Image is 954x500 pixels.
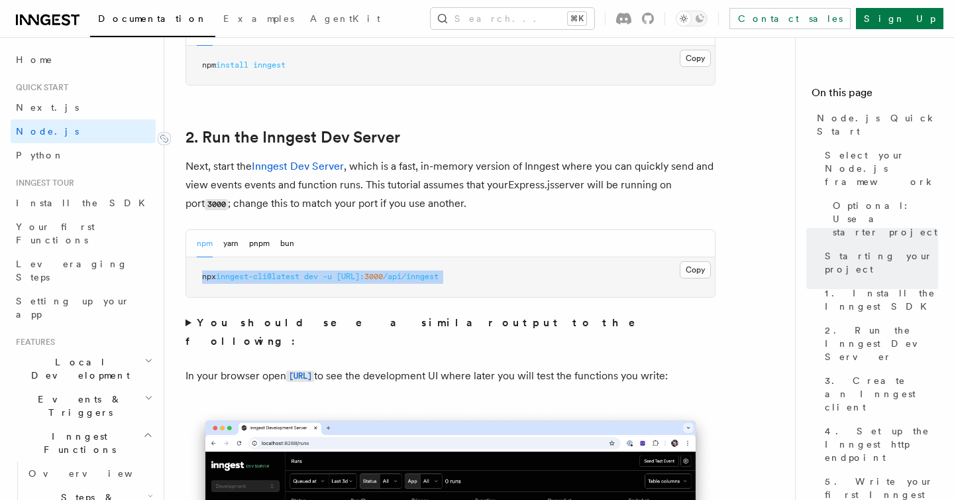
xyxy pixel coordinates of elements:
span: Starting your project [825,249,938,276]
span: inngest [253,60,286,70]
a: Node.js Quick Start [812,106,938,143]
span: Node.js Quick Start [817,111,938,138]
a: Install the SDK [11,191,156,215]
a: 3. Create an Inngest client [820,369,938,419]
span: Your first Functions [16,221,95,245]
span: Install the SDK [16,198,153,208]
span: Optional: Use a starter project [833,199,938,239]
a: 4. Set up the Inngest http endpoint [820,419,938,469]
button: Copy [680,50,711,67]
a: Sign Up [856,8,943,29]
span: install [216,60,248,70]
button: Copy [680,261,711,279]
span: 2. Run the Inngest Dev Server [825,324,938,363]
strong: You should see a similar output to the following: [185,316,654,347]
a: Inngest Dev Server [252,160,344,172]
a: Your first Functions [11,215,156,252]
p: In your browser open to see the development UI where later you will test the functions you write: [185,367,715,386]
a: Python [11,143,156,167]
button: npm [197,230,213,257]
button: pnpm [249,230,270,257]
a: Contact sales [729,8,851,29]
span: Inngest tour [11,178,74,188]
span: inngest-cli@latest [216,272,299,281]
button: Local Development [11,350,156,387]
a: 2. Run the Inngest Dev Server [820,318,938,369]
span: Setting up your app [16,296,130,320]
code: [URL] [286,371,314,382]
span: dev [304,272,318,281]
span: Select your Node.js framework [825,149,938,188]
span: -u [323,272,332,281]
a: 2. Run the Inngest Dev Server [185,128,400,147]
a: Starting your project [820,244,938,281]
p: Next, start the , which is a fast, in-memory version of Inngest where you can quickly send and vi... [185,157,715,214]
a: AgentKit [302,4,388,36]
span: Local Development [11,355,144,382]
span: Next.js [16,102,79,113]
span: Documentation [98,13,207,24]
h4: On this page [812,85,938,106]
span: Features [11,337,55,347]
span: Python [16,150,64,160]
a: Examples [215,4,302,36]
a: Node.js [11,119,156,143]
a: Home [11,48,156,72]
button: Inngest Functions [11,424,156,462]
span: Events & Triggers [11,393,144,419]
span: Examples [223,13,294,24]
button: bun [280,230,294,257]
span: /api/inngest [383,272,439,281]
span: 3000 [364,272,383,281]
span: Node.js [16,126,79,137]
a: Next.js [11,95,156,119]
span: 1. Install the Inngest SDK [825,286,938,313]
span: Home [16,53,53,66]
button: Search...⌘K [431,8,594,29]
button: Toggle dark mode [676,11,708,27]
span: Inngest Functions [11,430,143,456]
span: [URL]: [337,272,364,281]
a: 1. Install the Inngest SDK [820,281,938,318]
span: 3. Create an Inngest client [825,374,938,414]
span: npm [202,60,216,70]
a: Documentation [90,4,215,37]
summary: You should see a similar output to the following: [185,314,715,351]
span: Overview [28,468,165,479]
span: Quick start [11,82,68,93]
span: npx [202,272,216,281]
span: AgentKit [310,13,380,24]
a: [URL] [286,369,314,382]
a: Leveraging Steps [11,252,156,289]
code: 3000 [205,199,228,210]
a: Overview [23,462,156,485]
kbd: ⌘K [568,12,586,25]
a: Optional: Use a starter project [827,194,938,244]
button: Events & Triggers [11,387,156,424]
a: Select your Node.js framework [820,143,938,194]
button: yarn [223,230,238,257]
a: Setting up your app [11,289,156,326]
span: 4. Set up the Inngest http endpoint [825,424,938,464]
span: Leveraging Steps [16,259,128,282]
